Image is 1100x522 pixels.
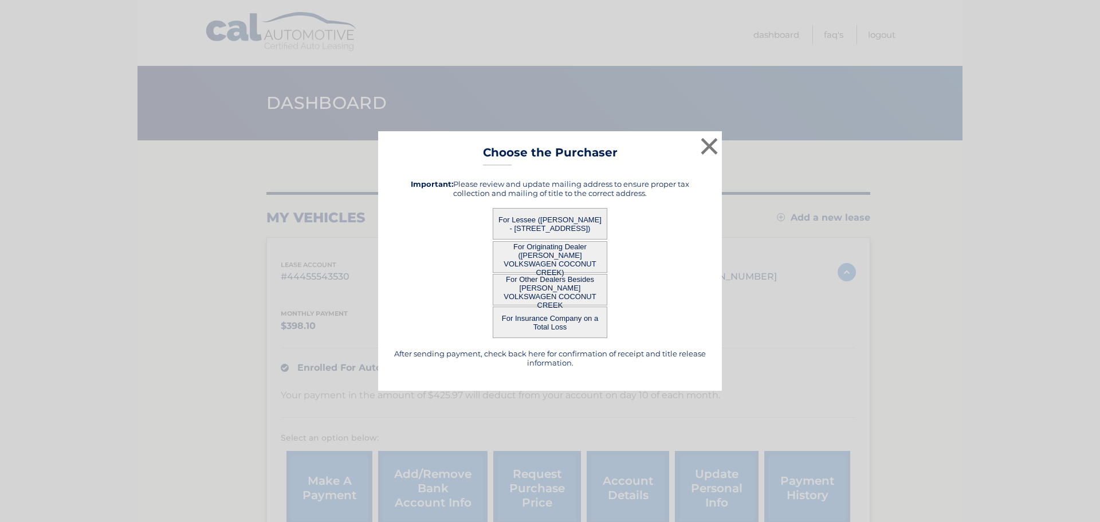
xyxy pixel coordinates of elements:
h3: Choose the Purchaser [483,146,618,166]
button: For Originating Dealer ([PERSON_NAME] VOLKSWAGEN COCONUT CREEK) [493,241,607,273]
button: For Insurance Company on a Total Loss [493,307,607,338]
h5: Please review and update mailing address to ensure proper tax collection and mailing of title to ... [392,179,708,198]
button: For Other Dealers Besides [PERSON_NAME] VOLKSWAGEN COCONUT CREEK [493,274,607,305]
button: × [698,135,721,158]
h5: After sending payment, check back here for confirmation of receipt and title release information. [392,349,708,367]
button: For Lessee ([PERSON_NAME] - [STREET_ADDRESS]) [493,208,607,240]
strong: Important: [411,179,453,189]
